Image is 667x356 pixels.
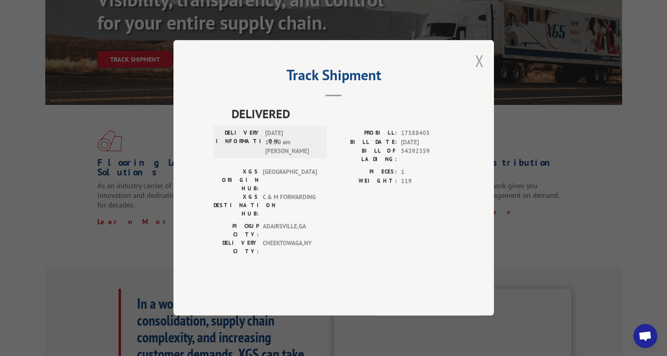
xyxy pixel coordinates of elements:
label: PICKUP CITY: [214,222,259,239]
h2: Track Shipment [214,69,454,84]
label: XGS DESTINATION HUB: [214,193,259,218]
span: [GEOGRAPHIC_DATA] [263,168,317,193]
button: Close modal [475,50,484,71]
span: 1 [401,168,454,177]
label: DELIVERY CITY: [214,239,259,256]
label: BILL DATE: [334,138,397,147]
span: DELIVERED [232,105,454,123]
label: WEIGHT: [334,177,397,186]
span: 54392359 [401,147,454,164]
label: PIECES: [334,168,397,177]
span: CHEEKTOWAGA , NY [263,239,317,256]
span: ADAIRSVILLE , GA [263,222,317,239]
label: BILL OF LADING: [334,147,397,164]
label: XGS ORIGIN HUB: [214,168,259,193]
label: PROBILL: [334,129,397,138]
span: C & M FORWARDING [263,193,317,218]
span: 119 [401,177,454,186]
label: DELIVERY INFORMATION: [216,129,261,156]
span: [DATE] [401,138,454,147]
a: Open chat [633,324,657,348]
span: [DATE] 11:30 am [PERSON_NAME] [265,129,319,156]
span: 17588405 [401,129,454,138]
